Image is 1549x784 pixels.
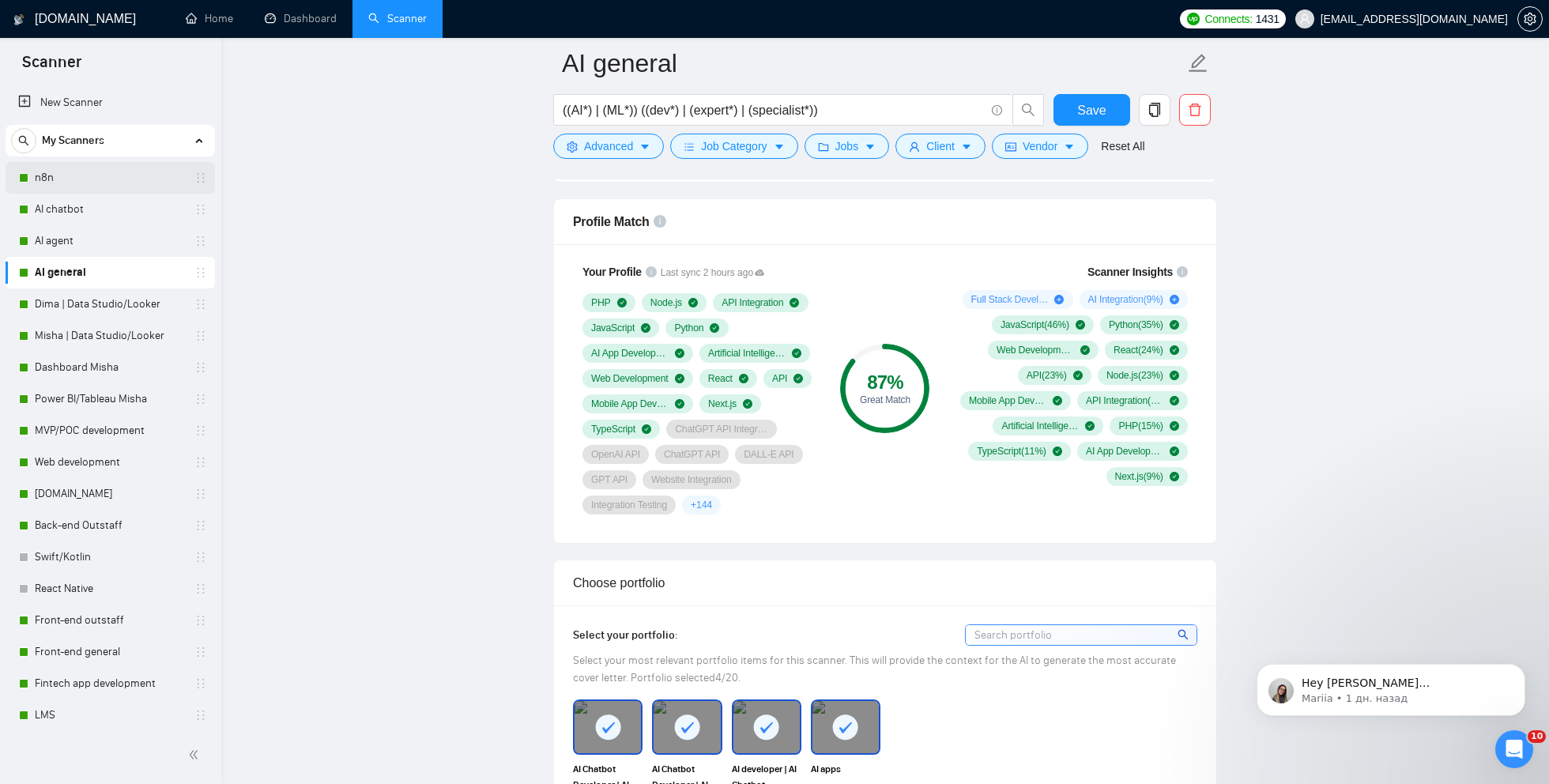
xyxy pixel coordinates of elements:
img: upwork-logo.png [1187,13,1200,25]
span: edit [1188,53,1208,73]
span: holder [194,709,207,722]
iframe: Intercom notifications сообщение [1233,631,1549,741]
span: info-circle [654,215,666,228]
span: OpenAI API [591,448,640,461]
span: Node.js ( 23 %) [1106,369,1163,382]
span: AI App Development [591,347,669,360]
span: API ( 23 %) [1027,369,1067,382]
span: caret-down [865,141,876,153]
p: Message from Mariia, sent 1 дн. назад [69,61,273,75]
span: idcard [1005,141,1016,153]
span: check-circle [790,298,799,307]
span: holder [194,393,207,405]
span: check-circle [641,323,650,333]
span: Hey [PERSON_NAME][EMAIL_ADDRESS][DOMAIN_NAME], Looks like your Upwork agency BRIGHTS ran out of c... [69,46,268,262]
span: Python [674,322,703,334]
li: New Scanner [6,87,215,119]
span: React ( 24 %) [1114,344,1163,356]
a: MVP/POC development [35,415,185,447]
span: user [909,141,920,153]
span: check-circle [1170,396,1179,405]
span: check-circle [1053,447,1062,456]
span: check-circle [1170,447,1179,456]
span: Scanner [9,51,94,84]
span: holder [194,361,207,374]
span: Job Category [701,138,767,155]
div: 87 % [840,373,929,392]
span: holder [194,582,207,595]
span: ChatGPT API Integration [675,423,768,435]
span: check-circle [1170,320,1179,330]
span: Scanner Insights [1087,266,1173,277]
span: setting [567,141,578,153]
span: holder [194,330,207,342]
button: copy [1139,94,1170,126]
span: check-circle [1085,421,1095,431]
span: PHP ( 15 %) [1118,420,1163,432]
span: Last sync 2 hours ago [661,266,764,281]
span: check-circle [1080,345,1090,355]
a: Web development [35,447,185,478]
span: check-circle [1053,396,1062,405]
a: LMS [35,699,185,731]
span: Client [926,138,955,155]
a: Fintech app development [35,668,185,699]
span: Advanced [584,138,633,155]
span: setting [1518,13,1542,25]
span: Web Development ( 25 %) [997,344,1074,356]
span: Next.js [708,398,737,410]
a: Reset All [1101,138,1144,155]
span: check-circle [688,298,698,307]
span: Jobs [835,138,859,155]
span: plus-circle [1054,295,1064,304]
span: info-circle [992,105,1002,115]
span: check-circle [642,424,651,434]
span: Next.js ( 9 %) [1115,470,1163,483]
a: homeHome [186,12,233,25]
span: check-circle [675,374,684,383]
span: check-circle [675,349,684,358]
span: Mobile App Development [591,398,669,410]
span: API [772,372,787,385]
span: 1431 [1256,10,1280,28]
span: check-circle [710,323,719,333]
span: AI App Development ( 9 %) [1086,445,1163,458]
span: check-circle [793,374,803,383]
span: search [1178,626,1191,643]
button: idcardVendorcaret-down [992,134,1088,159]
a: React Native [35,573,185,605]
span: search [1013,103,1043,117]
button: search [11,128,36,153]
button: folderJobscaret-down [805,134,890,159]
span: check-circle [739,374,748,383]
span: My Scanners [42,125,104,156]
span: Integration Testing [591,499,667,511]
span: Mobile App Development ( 17 %) [969,394,1046,407]
input: Scanner name... [562,43,1185,83]
span: GPT API [591,473,628,486]
span: API Integration [722,296,783,309]
button: settingAdvancedcaret-down [553,134,664,159]
button: Save [1053,94,1130,126]
span: JavaScript [591,322,635,334]
span: caret-down [961,141,972,153]
span: TypeScript [591,423,635,435]
span: check-circle [1170,421,1179,431]
button: userClientcaret-down [895,134,986,159]
span: Select your most relevant portfolio items for this scanner. This will provide the context for the... [573,654,1176,684]
a: searchScanner [368,12,427,25]
span: Select your portfolio: [573,628,678,642]
a: setting [1517,13,1543,25]
a: AI chatbot [35,194,185,225]
div: Choose portfolio [573,560,1197,605]
a: Misha | Data Studio/Looker [35,320,185,352]
span: holder [194,614,207,627]
img: logo [13,7,24,32]
span: 10 [1528,730,1546,743]
a: Swift/Kotlin [35,541,185,573]
a: Front-end general [35,636,185,668]
span: Artificial Intelligence [708,347,786,360]
span: DALL-E API [744,448,793,461]
a: dashboardDashboard [265,12,337,25]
